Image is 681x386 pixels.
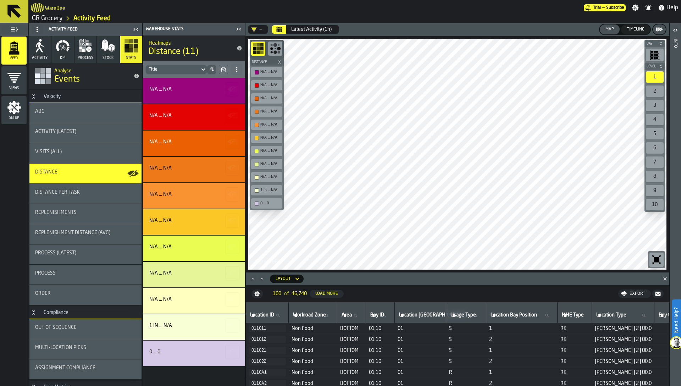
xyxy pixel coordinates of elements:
div: Title [35,189,136,195]
div: Warehouse Stats [144,27,234,32]
div: button-toolbar-undefined [267,40,284,59]
div: stat- [143,209,245,235]
div: Title [149,244,237,250]
span: 01 10 [369,326,392,331]
span: label [342,312,352,318]
div: button-toolbar-undefined [644,47,665,63]
div: N/A ... N/A [149,87,172,92]
div: N/A ... N/A [260,122,280,127]
div: Title [35,291,136,296]
div: N/A ... N/A [260,96,280,101]
div: 0110A1 [251,370,283,375]
span: S [449,326,483,331]
div: stat-Out of Sequence [29,319,142,339]
span: Distance (11) [149,46,228,57]
div: Velocity [39,94,65,99]
span: BOTTOM [340,326,363,331]
span: Stats [126,56,136,60]
div: Select date range [272,25,339,34]
span: label [562,312,584,318]
label: button-toggle-Help [655,4,681,12]
div: 011012 [251,337,283,342]
span: Feed [1,56,27,60]
nav: Breadcrumb [31,14,355,23]
span: Trial [593,5,601,10]
div: ButtonLoadMore-Load More-Prev-First-Last [267,288,349,299]
span: ABC [35,109,44,114]
div: N/A ... N/A [253,134,281,142]
button: Maximize [249,275,257,282]
div: button-toolbar-undefined [648,251,665,268]
div: 7 [646,156,664,168]
li: menu Views [1,66,27,95]
h2: Sub Title [54,67,128,74]
header: Info [670,23,681,386]
div: Title [149,323,237,329]
h2: Sub Title [149,39,228,46]
span: 1 [489,326,555,331]
div: 6 [646,142,664,154]
div: button-toolbar-undefined [644,169,665,183]
div: Title [149,139,237,145]
div: Title [35,345,136,351]
span: RK [560,326,589,331]
div: Title [35,270,136,276]
div: 3 [646,100,664,111]
span: Replenishments [35,210,77,215]
div: Title [35,250,136,256]
svg: Show Congestion [253,43,264,54]
div: Title [35,230,136,236]
span: process [78,56,93,60]
div: Title [149,87,237,92]
button: button- [250,59,284,66]
li: menu Feed [1,37,27,65]
span: label [596,312,626,318]
div: Title [35,210,136,215]
div: button-toolbar-undefined [250,144,284,158]
div: stat-Visits (All) [29,143,142,163]
div: Title [149,349,237,355]
button: button- [225,266,239,280]
div: Latest Activity (1h) [291,27,332,32]
div: N/A ... N/A [260,83,280,88]
div: stat- [143,157,245,182]
div: button-toolbar-undefined [250,40,267,59]
button: button- [251,289,263,298]
div: N/A ... N/A [149,165,172,171]
span: 2 [489,337,555,342]
div: N/A ... N/A [149,244,172,250]
span: BOTTOM [340,337,363,342]
div: stat-Process (Latest) [29,244,142,264]
div: N/A ... N/A [260,109,280,114]
span: Out of Sequence [35,325,77,330]
div: stat- [143,262,245,287]
div: N/A ... N/A [149,113,172,118]
div: stat- [143,131,245,156]
span: Stock [103,56,114,60]
div: button-toolbar-undefined [250,66,284,79]
div: Title [149,165,237,171]
button: button-Export [618,289,651,298]
h2: Sub Title [45,4,65,11]
div: stat- [143,236,245,261]
div: button-toolbar-undefined [644,112,665,127]
label: Need Help? [672,300,680,340]
button: button- [644,40,665,47]
div: button-toolbar-undefined [250,171,284,184]
div: stat- [143,314,245,340]
button: Minimize [258,275,266,282]
div: button-toolbar-undefined [250,158,284,171]
button: button- [225,319,239,333]
button: button-011011 [249,325,286,332]
span: label [293,312,326,318]
div: 5 [646,128,664,139]
span: Order [35,291,51,296]
button: button- [644,63,665,70]
span: Events [54,74,80,85]
span: label [491,312,537,318]
span: Distance [35,169,57,175]
div: Title [149,297,237,302]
